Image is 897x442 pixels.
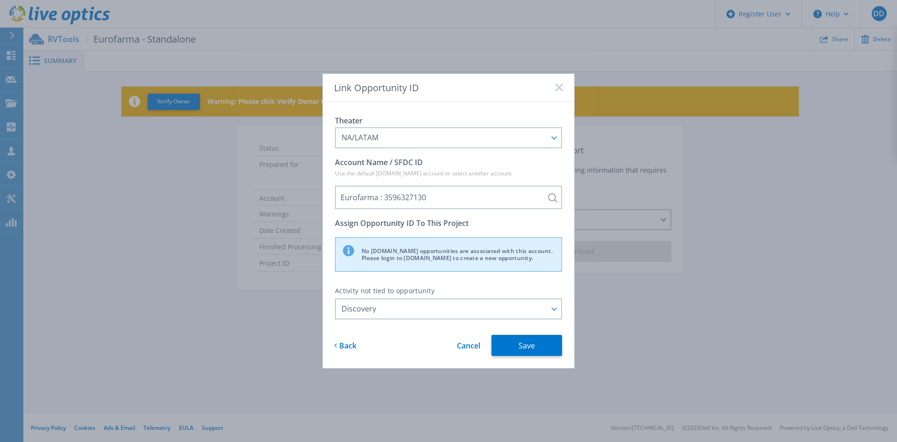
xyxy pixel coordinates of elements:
[342,133,545,142] div: NA/LATAM
[334,82,419,93] span: Link Opportunity ID
[335,169,562,178] p: Use the default [DOMAIN_NAME] account or select another account.
[342,304,545,313] div: Discovery
[335,217,562,230] p: Assign Opportunity ID To This Project
[335,237,562,272] div: No [DOMAIN_NAME] opportunities are associated with this account. Please login to [DOMAIN_NAME] to...
[335,334,356,350] a: Back
[335,156,562,169] p: Account Name / SFDC ID
[335,186,562,209] input: Eurofarma : 3596327130
[335,114,562,127] p: Theater
[335,287,562,295] p: Activity not tied to opportunity
[457,334,480,350] a: Cancel
[491,335,562,356] button: Save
